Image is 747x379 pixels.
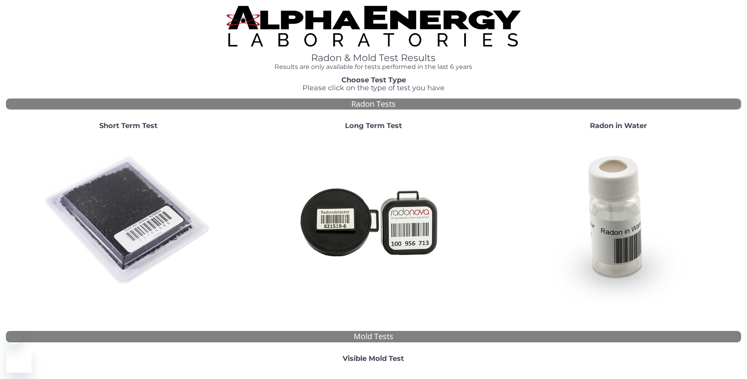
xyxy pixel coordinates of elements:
[590,121,647,130] strong: Radon in Water
[99,121,158,130] strong: Short Term Test
[289,136,458,306] img: Radtrak2vsRadtrak3.jpg
[226,53,521,63] h1: Radon & Mold Test Results
[6,329,22,344] iframe: Close message
[343,354,404,363] strong: Visible Mold Test
[345,121,402,130] strong: Long Term Test
[534,136,703,306] img: RadoninWater.jpg
[6,331,741,342] div: Mold Tests
[302,84,445,92] span: Please click on the type of test you have
[341,76,406,84] strong: Choose Test Type
[44,136,213,306] img: ShortTerm.jpg
[226,6,521,46] img: TightCrop.jpg
[6,347,32,373] iframe: Button to launch messaging window
[226,63,521,71] h4: Results are only available for tests performed in the last 6 years
[6,98,741,110] div: Radon Tests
